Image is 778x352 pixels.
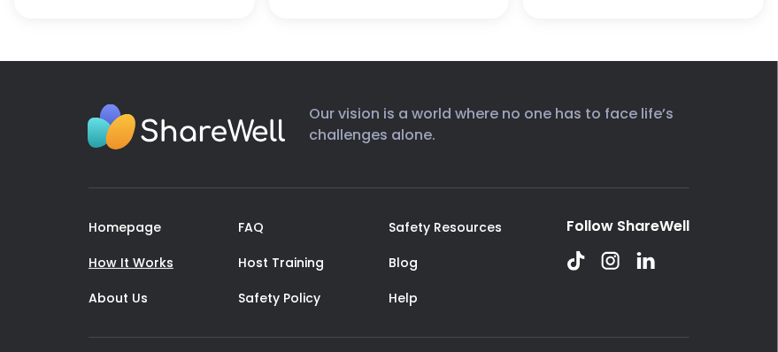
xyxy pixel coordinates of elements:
[238,218,264,236] a: FAQ
[389,254,418,272] a: Blog
[238,254,324,272] a: Host Training
[89,289,148,307] a: About Us
[89,218,161,236] a: Homepage
[238,289,320,307] a: Safety Policy
[87,103,286,155] img: Sharewell
[89,254,173,272] a: How It Works
[309,103,689,159] p: Our vision is a world where no one has to face life’s challenges alone.
[389,218,502,236] a: Safety Resources
[389,289,418,307] a: Help
[566,217,689,236] div: Follow ShareWell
